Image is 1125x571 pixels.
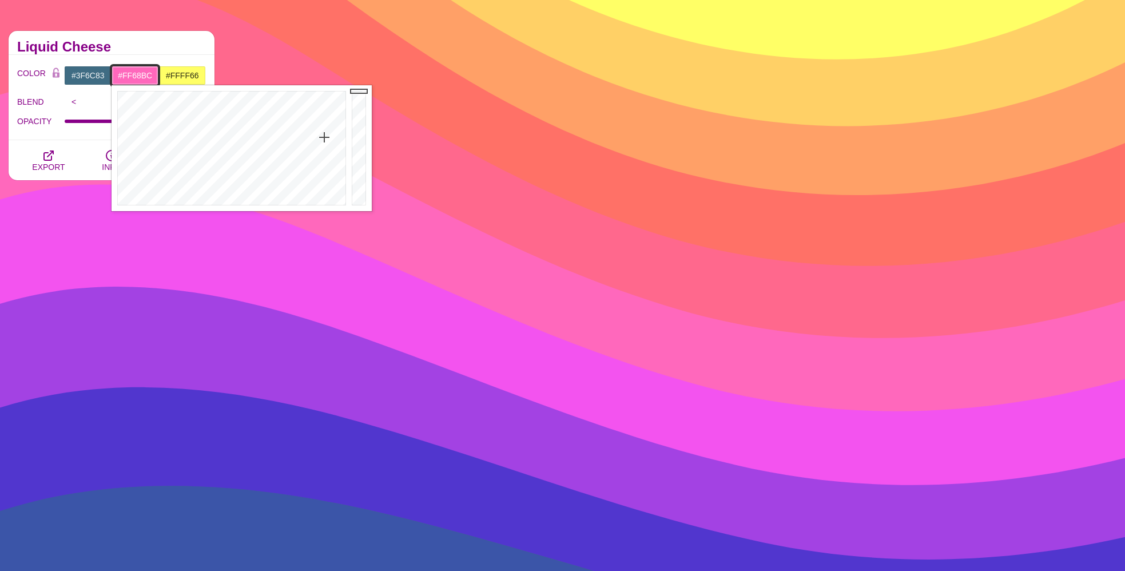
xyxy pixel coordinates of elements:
span: EXPORT [32,162,65,172]
span: INFO [102,162,121,172]
button: INFO [80,140,143,180]
label: COLOR [17,66,47,85]
p: HSL MODE [84,97,188,106]
label: OPACITY [17,114,65,129]
button: Color Lock [47,66,65,82]
h2: Liquid Cheese [17,42,206,51]
input: < [65,93,84,110]
button: EXPORT [17,140,80,180]
label: BLEND [17,94,65,109]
